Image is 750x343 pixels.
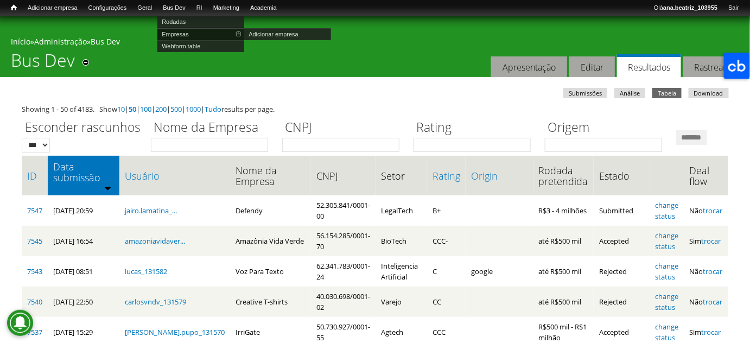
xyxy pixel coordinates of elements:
[48,287,119,317] td: [DATE] 22:50
[311,226,376,256] td: 56.154.285/0001-70
[684,195,728,226] td: Não
[48,195,119,226] td: [DATE] 20:59
[533,256,594,287] td: até R$500 mil
[652,88,682,98] a: Tabela
[311,156,376,195] th: CNPJ
[723,3,745,14] a: Sair
[11,4,17,11] span: Início
[376,226,427,256] td: BioTech
[614,88,645,98] a: Análise
[684,226,728,256] td: Sim
[230,156,310,195] th: Nome da Empresa
[230,226,310,256] td: Amazônia Vida Verde
[533,195,594,226] td: R$3 - 4 milhões
[53,161,114,183] a: Data submissão
[656,261,679,282] a: change status
[230,256,310,287] td: Voz Para Texto
[703,266,723,276] a: trocar
[684,287,728,317] td: Não
[433,170,460,181] a: Rating
[466,256,533,287] td: google
[117,104,125,114] a: 10
[594,226,650,256] td: Accepted
[569,56,615,78] a: Editar
[104,185,111,192] img: ordem crescente
[191,3,208,14] a: RI
[5,3,22,13] a: Início
[186,104,201,114] a: 1000
[245,3,282,14] a: Academia
[91,36,120,47] a: Bus Dev
[157,3,191,14] a: Bus Dev
[689,88,729,98] a: Download
[533,156,594,195] th: Rodada pretendida
[22,104,728,115] div: Showing 1 - 50 of 4183. Show | | | | | | results per page.
[311,256,376,287] td: 62.341.783/0001-24
[649,3,723,14] a: Oláana.beatriz_103955
[48,226,119,256] td: [DATE] 16:54
[151,118,275,138] label: Nome da Empresa
[27,327,42,337] a: 7537
[471,170,527,181] a: Origin
[125,266,167,276] a: lucas_131582
[34,36,87,47] a: Administração
[129,104,136,114] a: 50
[594,256,650,287] td: Rejected
[27,297,42,307] a: 7540
[414,118,538,138] label: Rating
[563,88,607,98] a: Submissões
[656,200,679,221] a: change status
[703,297,723,307] a: trocar
[311,195,376,226] td: 52.305.841/0001-00
[376,287,427,317] td: Varejo
[427,195,466,226] td: B+
[27,236,42,246] a: 7545
[311,287,376,317] td: 40.030.698/0001-02
[22,118,144,138] label: Esconder rascunhos
[702,327,721,337] a: trocar
[594,156,650,195] th: Estado
[617,54,681,78] a: Resultados
[656,322,679,342] a: change status
[170,104,182,114] a: 500
[205,104,221,114] a: Tudo
[125,297,186,307] a: carlosvndv_131579
[48,256,119,287] td: [DATE] 08:51
[83,3,132,14] a: Configurações
[125,236,185,246] a: amazoniavidaver...
[208,3,245,14] a: Marketing
[11,50,75,77] h1: Bus Dev
[22,3,83,14] a: Adicionar empresa
[11,36,30,47] a: Início
[427,226,466,256] td: CCC-
[125,170,225,181] a: Usuário
[125,206,177,215] a: jairo.lamatina_...
[27,170,42,181] a: ID
[594,195,650,226] td: Submitted
[427,287,466,317] td: CC
[702,236,721,246] a: trocar
[427,256,466,287] td: C
[594,287,650,317] td: Rejected
[663,4,717,11] strong: ana.beatriz_103955
[282,118,406,138] label: CNPJ
[703,206,723,215] a: trocar
[230,195,310,226] td: Defendy
[376,256,427,287] td: Inteligencia Artificial
[533,226,594,256] td: até R$500 mil
[11,36,739,50] div: » »
[376,156,427,195] th: Setor
[545,118,669,138] label: Origem
[656,231,679,251] a: change status
[376,195,427,226] td: LegalTech
[684,256,728,287] td: Não
[683,56,738,78] a: Rastrear
[27,266,42,276] a: 7543
[132,3,157,14] a: Geral
[155,104,167,114] a: 200
[27,206,42,215] a: 7547
[533,287,594,317] td: até R$500 mil
[125,327,225,337] a: [PERSON_NAME].pupo_131570
[491,56,567,78] a: Apresentação
[684,156,728,195] th: Deal flow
